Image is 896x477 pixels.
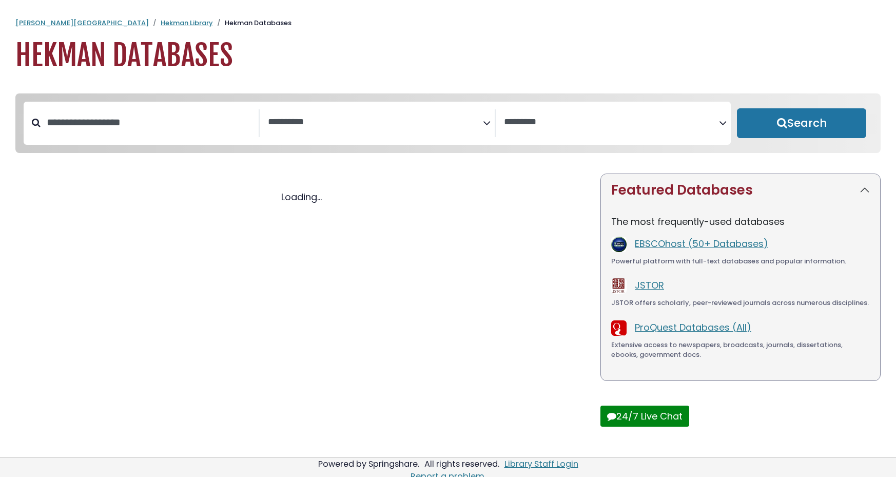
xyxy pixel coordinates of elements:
p: The most frequently-used databases [611,215,870,228]
nav: breadcrumb [15,18,881,28]
div: Powerful platform with full-text databases and popular information. [611,256,870,266]
input: Search database by title or keyword [41,114,259,131]
li: Hekman Databases [213,18,291,28]
textarea: Search [268,117,483,128]
button: Featured Databases [601,174,880,206]
a: Hekman Library [161,18,213,28]
textarea: Search [504,117,719,128]
div: Extensive access to newspapers, broadcasts, journals, dissertations, ebooks, government docs. [611,340,870,360]
div: Powered by Springshare. [317,458,421,470]
a: [PERSON_NAME][GEOGRAPHIC_DATA] [15,18,149,28]
div: All rights reserved. [423,458,501,470]
a: JSTOR [635,279,664,292]
div: Loading... [15,190,588,204]
a: ProQuest Databases (All) [635,321,751,334]
button: 24/7 Live Chat [600,406,689,427]
h1: Hekman Databases [15,39,881,73]
nav: Search filters [15,93,881,153]
a: Library Staff Login [504,458,578,470]
div: JSTOR offers scholarly, peer-reviewed journals across numerous disciplines. [611,298,870,308]
a: EBSCOhost (50+ Databases) [635,237,768,250]
button: Submit for Search Results [737,108,866,138]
